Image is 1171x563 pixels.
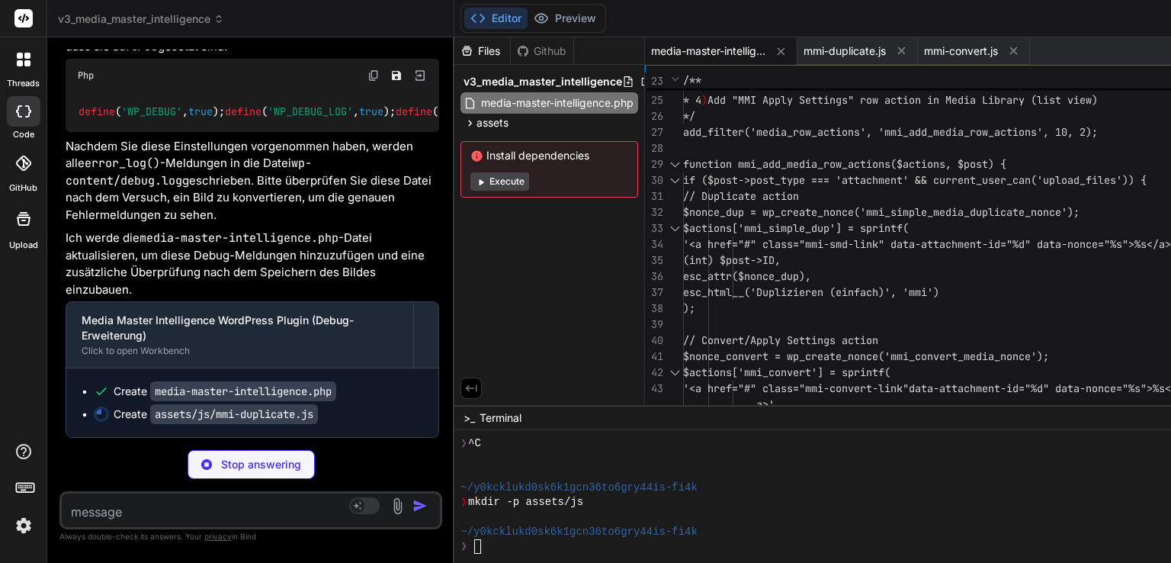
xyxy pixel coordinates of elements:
[645,269,663,285] div: 36
[464,74,622,89] span: v3_media_master_intelligence
[665,172,685,188] div: Click to collapse the range.
[665,365,685,381] div: Click to collapse the range.
[460,525,698,539] span: ~/y0kcklukd0sk6k1gcn36to6gry44is-fi4k
[511,43,573,59] div: Github
[468,495,583,510] span: mkdir -p assets/js
[683,333,878,347] span: // Convert/Apply Settings action
[13,128,34,141] label: code
[82,345,398,357] div: Click to open Workbench
[665,220,685,236] div: Click to collapse the range.
[1006,93,1098,107] span: ary (list view)
[476,115,509,130] span: assets
[645,365,663,381] div: 42
[707,93,1006,107] span: Add "MMI Apply Settings" row action in Media Libr
[460,539,468,554] span: ❯
[528,8,602,29] button: Preview
[683,253,781,267] span: (int) $post->ID,
[396,105,432,119] span: define
[480,94,635,112] span: media-master-intelligence.php
[82,313,398,343] div: Media Master Intelligence WordPress Plugin (Debug-Erweiterung)
[665,156,685,172] div: Click to collapse the range.
[683,237,915,251] span: '<a href="#" class="mmi-smd-link" data
[9,182,37,195] label: GitHub
[221,457,301,472] p: Stop answering
[460,481,698,495] span: ~/y0kcklukd0sk6k1gcn36to6gry44is-fi4k
[470,172,529,191] button: Execute
[683,157,988,171] span: function mmi_add_media_row_actions($actions, $post
[460,495,468,510] span: ❯
[645,140,663,156] div: 28
[645,333,663,349] div: 40
[188,105,213,119] span: true
[66,302,413,368] button: Media Master Intelligence WordPress Plugin (Debug-Erweiterung)Click to open Workbench
[645,204,663,220] div: 32
[645,381,663,397] div: 43
[804,43,886,59] span: mmi-duplicate.js
[464,410,475,426] span: >_
[460,436,468,451] span: ❯
[114,384,336,399] div: Create
[683,301,695,315] span: );
[645,172,663,188] div: 30
[683,189,799,203] span: // Duplicate action
[645,188,663,204] div: 31
[367,69,380,82] img: copy
[438,105,548,119] span: 'WP_DEBUG_DISPLAY'
[7,77,40,90] label: threads
[683,381,909,395] span: '<a href="#" class="mmi-convert-link"
[988,157,1006,171] span: ) {
[645,236,663,253] div: 34
[413,69,427,82] img: Open in Browser
[468,436,481,451] span: ^C
[78,69,94,82] span: Php
[683,205,939,219] span: $nonce_dup = wp_create_nonce('mmi_simple_m
[150,381,336,401] code: media-master-intelligence.php
[939,349,1049,363] span: ert_media_nonce');
[59,529,442,544] p: Always double-check its answers. Your in Bind
[11,513,37,539] img: settings
[645,253,663,269] div: 35
[683,349,939,363] span: $nonce_convert = wp_create_nonce('mmi_conv
[66,230,439,298] p: Ich werde die -Datei aktualisieren, um diese Debug-Meldungen hinzuzufügen und eine zusätzliche Üb...
[58,11,224,27] span: v3_media_master_intelligence
[645,220,663,236] div: 33
[683,269,811,283] span: esc_attr($nonce_dup),
[645,156,663,172] div: 29
[939,205,1080,219] span: edia_duplicate_nonce');
[756,397,781,411] span: a>',
[915,285,939,299] span: mi')
[683,221,909,235] span: $actions['mmi_simple_dup'] = sprintf(
[683,365,890,379] span: $actions['mmi_convert'] = sprintf(
[470,148,628,163] span: Install dependencies
[480,410,521,426] span: Terminal
[150,404,318,424] code: assets/js/mmi-duplicate.js
[683,285,915,299] span: esc_html__('Duplizieren (einfach)', 'm
[645,73,663,89] span: 23
[645,349,663,365] div: 41
[645,124,663,140] div: 27
[66,156,312,188] code: wp-content/debug.log
[464,8,528,29] button: Editor
[645,285,663,301] div: 37
[645,108,663,124] div: 26
[114,407,318,422] div: Create
[204,532,232,541] span: privacy
[140,230,338,246] code: media-master-intelligence.php
[386,65,407,86] button: Save file
[651,43,765,59] span: media-master-intelligence.php
[645,301,663,317] div: 38
[412,498,428,513] img: icon
[225,105,261,119] span: define
[701,93,707,107] span: )
[268,105,353,119] span: 'WP_DEBUG_LOG'
[683,125,988,139] span: add_filter('media_row_actions', 'mmi_add_media_row
[645,92,663,108] div: 25
[645,317,663,333] div: 39
[964,173,1147,187] span: nt_user_can('upload_files')) {
[121,105,182,119] span: 'WP_DEBUG'
[389,497,406,515] img: attachment
[924,43,998,59] span: mmi-convert.js
[988,125,1098,139] span: _actions', 10, 2);
[683,173,964,187] span: if ($post->post_type === 'attachment' && curre
[79,105,115,119] span: define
